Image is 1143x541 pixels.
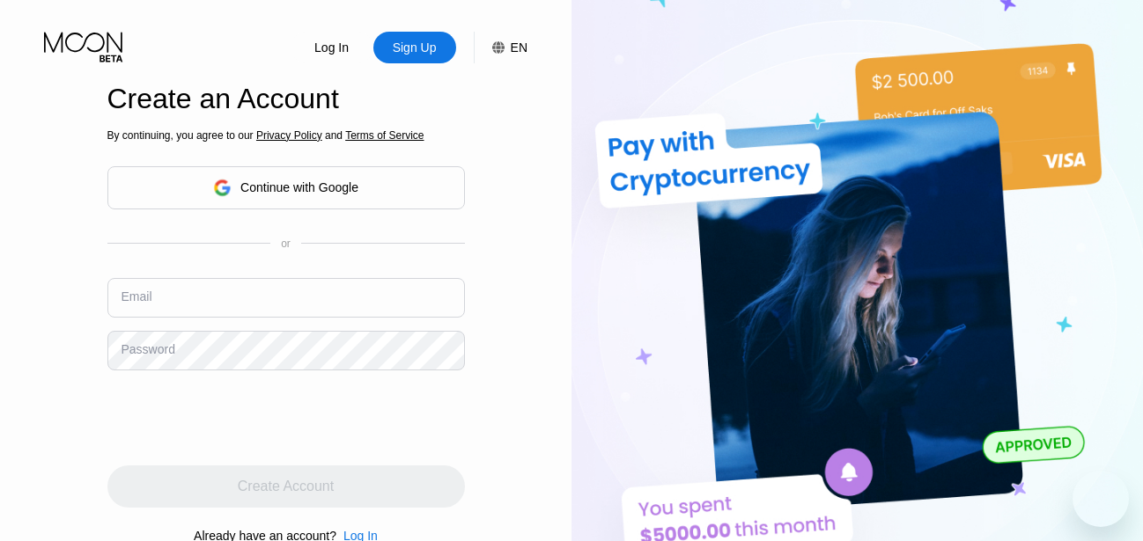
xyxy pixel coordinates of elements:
[1073,471,1129,527] iframe: Button to launch messaging window
[122,289,152,303] div: Email
[511,40,527,55] div: EN
[345,129,424,142] span: Terms of Service
[322,129,346,142] span: and
[107,83,465,115] div: Create an Account
[291,32,373,63] div: Log In
[391,39,439,56] div: Sign Up
[107,166,465,209] div: Continue with Google
[281,238,291,250] div: or
[107,384,375,452] iframe: reCAPTCHA
[256,129,322,142] span: Privacy Policy
[313,39,350,56] div: Log In
[373,32,456,63] div: Sign Up
[474,32,527,63] div: EN
[240,180,358,194] div: Continue with Google
[122,342,175,356] div: Password
[107,129,465,142] div: By continuing, you agree to our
